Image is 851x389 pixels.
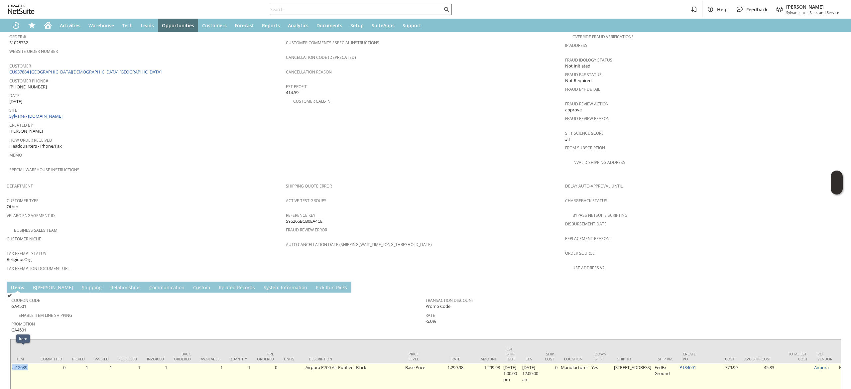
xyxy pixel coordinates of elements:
div: Committed [41,356,62,361]
div: Back Ordered [174,351,191,361]
div: Description [309,356,399,361]
a: Active Test Groups [286,198,326,203]
div: Fulfilled [119,356,137,361]
div: Shortcuts [24,19,40,32]
a: Promotion [11,321,35,327]
span: Leads [141,22,154,29]
div: Down. Ship [595,351,607,361]
span: Forecast [235,22,254,29]
a: Analytics [284,19,312,32]
a: Communication [148,284,186,292]
a: Transaction Discount [425,298,474,303]
a: Tech [118,19,137,32]
a: Fraud Review Error [286,227,327,233]
a: Coupon Code [11,298,40,303]
a: SuiteApps [368,19,399,32]
a: Date [9,93,20,98]
div: Ship Via [658,356,673,361]
span: Opportunities [162,22,194,29]
div: Rate [433,356,460,361]
a: IP Address [565,43,587,48]
a: Related Records [217,284,257,292]
a: Sift Science Score [565,130,604,136]
span: Activities [60,22,80,29]
span: GA4501 [11,303,26,310]
a: Opportunities [158,19,198,32]
a: Customer Phone# [9,78,48,84]
a: Velaro Engagement ID [7,213,55,218]
a: Created By [9,122,33,128]
span: Reports [262,22,280,29]
span: Support [403,22,421,29]
a: Business Sales Team [14,227,58,233]
a: Leads [137,19,158,32]
a: Reports [258,19,284,32]
span: Oracle Guided Learning Widget. To move around, please hold and drag [831,183,843,195]
a: Disbursement Date [565,221,607,227]
a: Relationships [109,284,142,292]
div: Location [564,356,585,361]
span: 3.1 [565,136,571,142]
a: Delay Auto-Approval Until [565,183,623,189]
span: Setup [350,22,364,29]
a: Custom [191,284,212,292]
div: Cost [708,356,734,361]
a: Replacement reason [565,236,610,241]
a: B[PERSON_NAME] [31,284,75,292]
span: approve [565,107,582,113]
a: Reference Key [286,212,315,218]
a: Fraud Review Reason [565,116,610,121]
div: Ship To [617,356,648,361]
a: CU937884 [GEOGRAPHIC_DATA][DEMOGRAPHIC_DATA] [GEOGRAPHIC_DATA] [9,69,163,75]
a: Chargeback Status [565,198,607,203]
span: S [82,284,84,291]
span: Promo Code [425,303,450,310]
a: System Information [262,284,309,292]
div: Amount [470,356,497,361]
span: [PHONE_NUMBER] [9,84,47,90]
a: Special Warehouse Instructions [9,167,79,173]
div: ETA [526,356,535,361]
span: Warehouse [88,22,114,29]
svg: Recent Records [12,21,20,29]
a: Tax Exempt Status [7,251,46,256]
div: Pre Ordered [257,351,274,361]
iframe: Click here to launch Oracle Guided Learning Help Panel [831,171,843,194]
span: - [807,10,808,15]
a: ai12639 [12,364,27,370]
span: y [266,284,269,291]
div: Item [16,356,31,361]
span: [PERSON_NAME] [9,128,43,134]
a: Home [40,19,56,32]
a: Activities [56,19,84,32]
svg: Shortcuts [28,21,36,29]
span: C [149,284,152,291]
a: Use Address V2 [572,265,605,271]
span: P [316,284,318,291]
span: SY6266BCB0EA4CE [286,218,322,224]
a: Fraud E4F Detail [565,86,600,92]
span: Documents [316,22,342,29]
a: Customer Comments / Special Instructions [286,40,379,46]
a: Customers [198,19,231,32]
span: [PERSON_NAME] [786,4,839,10]
svg: logo [8,5,35,14]
div: Invoiced [147,356,164,361]
a: From Subscription [565,145,605,151]
a: Order # [9,34,26,40]
a: Auto Cancellation Date (shipping_wait_time_long_threshold_date) [286,242,432,247]
div: Avg Ship Cost [744,356,771,361]
a: Documents [312,19,346,32]
a: Website Order Number [9,49,58,54]
span: I [11,284,13,291]
a: Enable Item Line Shipping [19,313,72,318]
div: PO Vendor [817,351,832,361]
a: Sylvane - [DOMAIN_NAME] [9,113,64,119]
a: Airpura [814,364,829,370]
a: Department [7,183,33,189]
span: GA4501 [11,327,26,333]
span: Other [7,203,18,210]
div: Create PO [683,351,698,361]
div: Units [284,356,299,361]
a: Pick Run Picks [314,284,349,292]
